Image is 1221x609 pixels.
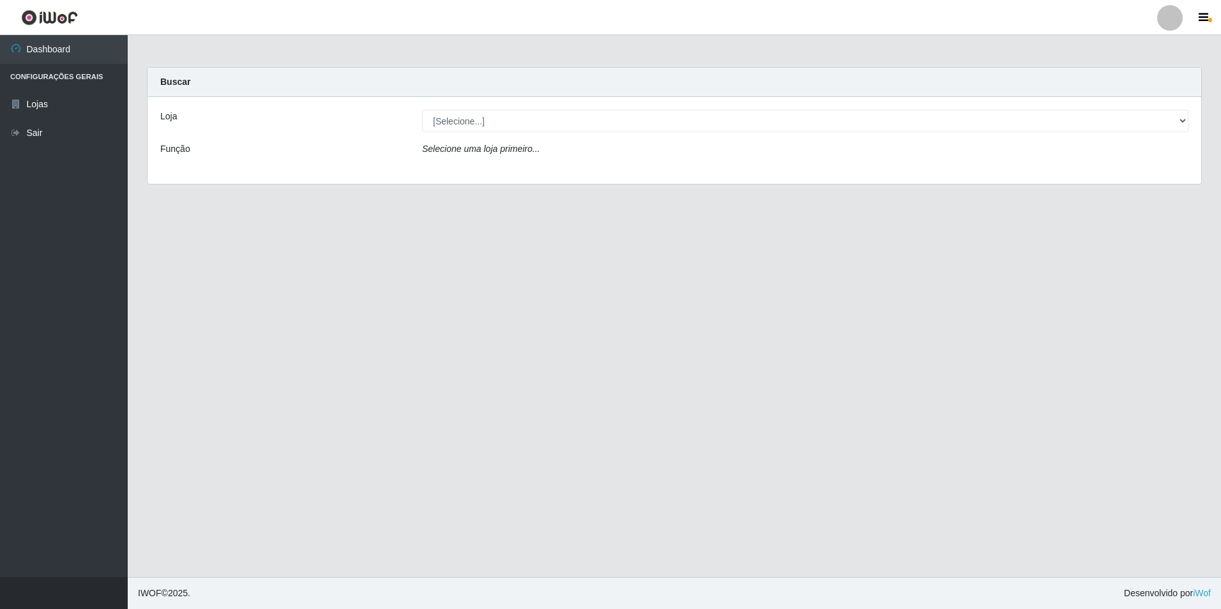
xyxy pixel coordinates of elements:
label: Loja [160,110,177,123]
span: © 2025 . [138,587,190,600]
i: Selecione uma loja primeiro... [422,144,540,154]
strong: Buscar [160,77,190,87]
span: Desenvolvido por [1124,587,1211,600]
label: Função [160,142,190,156]
a: iWof [1193,588,1211,598]
img: CoreUI Logo [21,10,78,26]
span: IWOF [138,588,162,598]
